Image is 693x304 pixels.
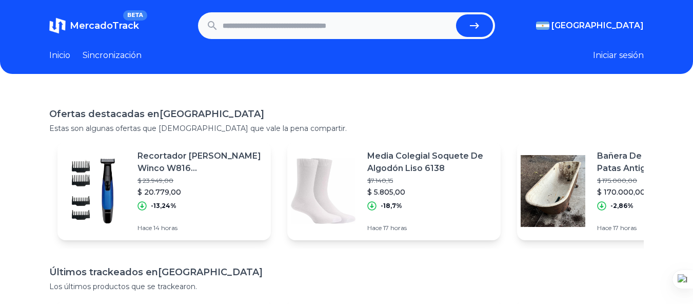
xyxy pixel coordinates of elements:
font: -13,24% [151,202,176,210]
font: -18,7% [381,202,402,210]
a: Imagen destacadaRecortador [PERSON_NAME] Winco W816 [PERSON_NAME] Inoxidable$ 23.949,00$ 20.779,0... [57,142,271,240]
font: [GEOGRAPHIC_DATA] [160,108,264,120]
button: Iniciar sesión [593,49,644,62]
font: [GEOGRAPHIC_DATA] [158,267,263,278]
font: [GEOGRAPHIC_DATA] [551,21,644,30]
font: Media Colegial Soquete De Algodón Liso 6138 [367,151,483,173]
font: $ 175.000,00 [597,177,637,184]
font: $7.140,15 [367,177,393,184]
font: Iniciar sesión [593,50,644,60]
font: 17 horas [383,224,407,232]
a: Sincronización [83,49,142,62]
font: $ 23.949,00 [137,177,173,184]
font: Hace [137,224,152,232]
a: Imagen destacadaMedia Colegial Soquete De Algodón Liso 6138$7.140,15$ 5.805,00-18,7%Hace 17 horas [287,142,501,240]
font: Sincronización [83,50,142,60]
font: $ 5.805,00 [367,187,405,197]
font: Los últimos productos que se trackearon. [49,282,197,291]
img: MercadoTrack [49,17,66,34]
img: Imagen destacada [57,155,129,227]
font: Ofertas destacadas en [49,108,160,120]
font: BETA [127,12,143,18]
font: $ 20.779,00 [137,187,181,197]
img: Imagen destacada [287,155,359,227]
font: Inicio [49,50,70,60]
img: Argentina [536,22,549,30]
font: Recortador [PERSON_NAME] Winco W816 [PERSON_NAME] Inoxidable [137,151,261,185]
font: $ 170.000,00 [597,187,645,197]
font: 14 horas [153,224,177,232]
font: MercadoTrack [70,20,139,31]
button: [GEOGRAPHIC_DATA] [536,20,644,32]
font: Últimos trackeados en [49,267,158,278]
font: 17 horas [613,224,637,232]
font: Estas son algunas ofertas que [DEMOGRAPHIC_DATA] que vale la pena compartir. [49,124,347,133]
img: Imagen destacada [517,155,589,227]
a: MercadoTrackBETA [49,17,139,34]
font: Hace [597,224,611,232]
font: Hace [367,224,382,232]
font: -2,86% [610,202,633,210]
a: Inicio [49,49,70,62]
